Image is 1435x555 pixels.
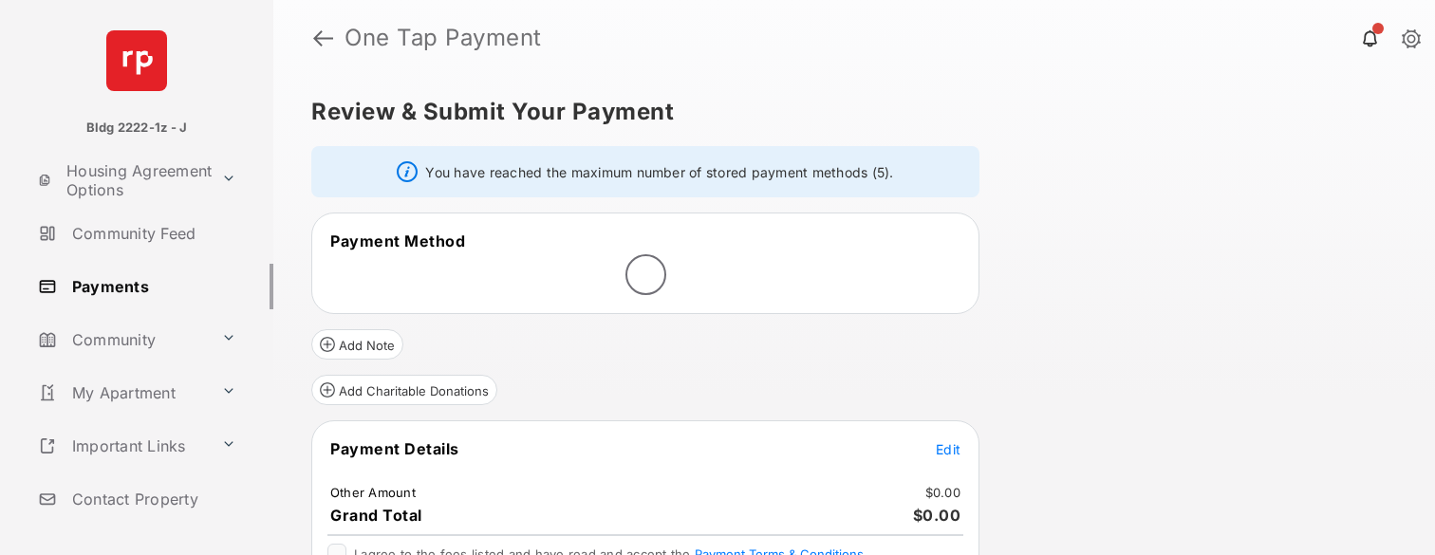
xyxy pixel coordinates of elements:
[30,370,214,416] a: My Apartment
[936,441,960,457] span: Edit
[311,101,1382,123] h5: Review & Submit Your Payment
[30,264,273,309] a: Payments
[311,146,979,197] div: You have reached the maximum number of stored payment methods (5).
[330,439,459,458] span: Payment Details
[311,329,403,360] button: Add Note
[30,476,273,522] a: Contact Property
[924,484,961,501] td: $0.00
[30,423,214,469] a: Important Links
[913,506,961,525] span: $0.00
[311,375,497,405] button: Add Charitable Donations
[30,211,273,256] a: Community Feed
[30,317,214,362] a: Community
[330,231,465,250] span: Payment Method
[329,484,417,501] td: Other Amount
[30,157,214,203] a: Housing Agreement Options
[330,506,422,525] span: Grand Total
[936,439,960,458] button: Edit
[106,30,167,91] img: svg+xml;base64,PHN2ZyB4bWxucz0iaHR0cDovL3d3dy53My5vcmcvMjAwMC9zdmciIHdpZHRoPSI2NCIgaGVpZ2h0PSI2NC...
[345,27,542,49] strong: One Tap Payment
[86,119,188,138] p: Bldg 2222-1z - J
